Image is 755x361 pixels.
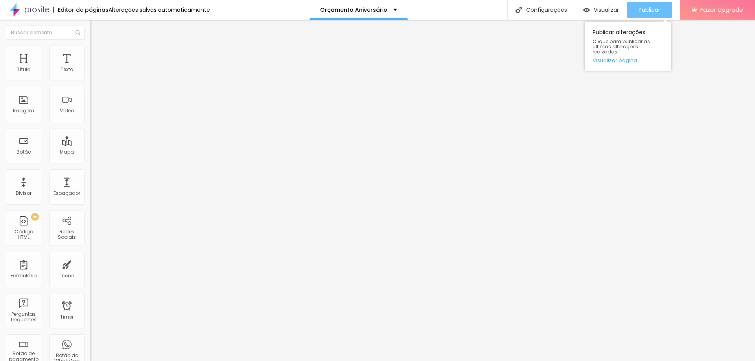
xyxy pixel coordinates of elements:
div: Texto [61,67,73,72]
input: Buscar elemento [6,26,85,40]
span: Clique para publicar as ultimas alterações reaizadas [593,39,663,55]
div: Perguntas frequentes [8,312,39,323]
div: Redes Sociais [51,229,82,240]
div: Divisor [16,191,31,196]
p: Orçamento Aniversário [320,7,387,13]
div: Alterações salvas automaticamente [109,7,210,13]
button: Visualizar [575,2,627,18]
div: Vídeo [60,108,74,114]
div: Timer [60,314,74,320]
iframe: Editor [90,20,755,361]
img: view-1.svg [583,7,590,13]
span: Publicar [639,7,660,13]
button: Publicar [627,2,672,18]
div: Título [17,67,30,72]
img: Icone [75,30,80,35]
img: Icone [516,7,522,13]
div: Espaçador [53,191,80,196]
span: Fazer Upgrade [700,6,743,13]
div: Ícone [60,273,74,279]
a: Visualizar página [593,58,663,63]
div: Código HTML [8,229,39,240]
div: Formulário [11,273,37,279]
div: Editor de páginas [53,7,109,13]
div: Mapa [60,149,74,155]
div: Publicar alterações [585,22,671,71]
span: Visualizar [594,7,619,13]
div: Imagem [13,108,34,114]
div: Botão [17,149,31,155]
